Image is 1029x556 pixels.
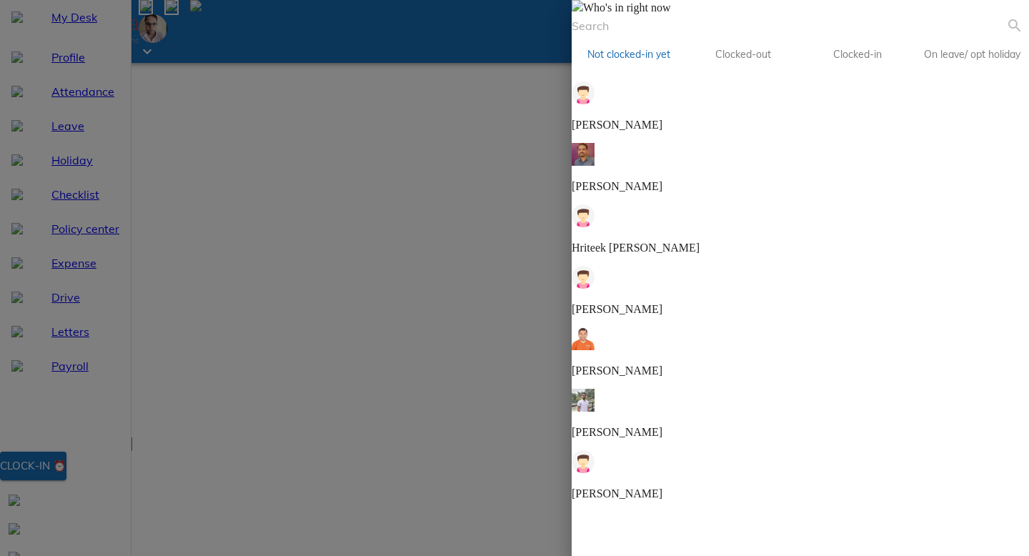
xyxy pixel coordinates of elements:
img: 8dfda0f1-c8d0-44c2-a19d-98a9553f69c3.jpg [572,143,595,166]
span: Clocked-out [695,46,792,64]
img: f6a82b56-1111-45b9-b40d-412f3d373146.jpg [572,389,595,412]
p: [PERSON_NAME] [572,119,1029,131]
img: weLlBVrZJxSdAAAAABJRU5ErkJggg== [572,450,595,473]
p: [PERSON_NAME] [572,303,1029,316]
img: weLlBVrZJxSdAAAAABJRU5ErkJggg== [572,266,595,289]
p: [PERSON_NAME] [572,180,1029,193]
span: Not clocked-in yet [580,46,677,64]
img: weLlBVrZJxSdAAAAABJRU5ErkJggg== [572,81,595,104]
p: [PERSON_NAME] [572,487,1029,500]
span: Who's in right now [583,1,670,14]
input: Search [572,14,1006,37]
p: [PERSON_NAME] [572,364,1029,377]
span: On leave/ opt holiday [923,46,1020,64]
span: Clocked-in [809,46,906,64]
img: weLlBVrZJxSdAAAAABJRU5ErkJggg== [572,204,595,227]
p: [PERSON_NAME] [572,426,1029,439]
p: Hriteek [PERSON_NAME] [572,242,1029,254]
img: 2ebd2670-72dd-4126-8eb5-64aa90d2eaa7.jpg [572,327,595,350]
